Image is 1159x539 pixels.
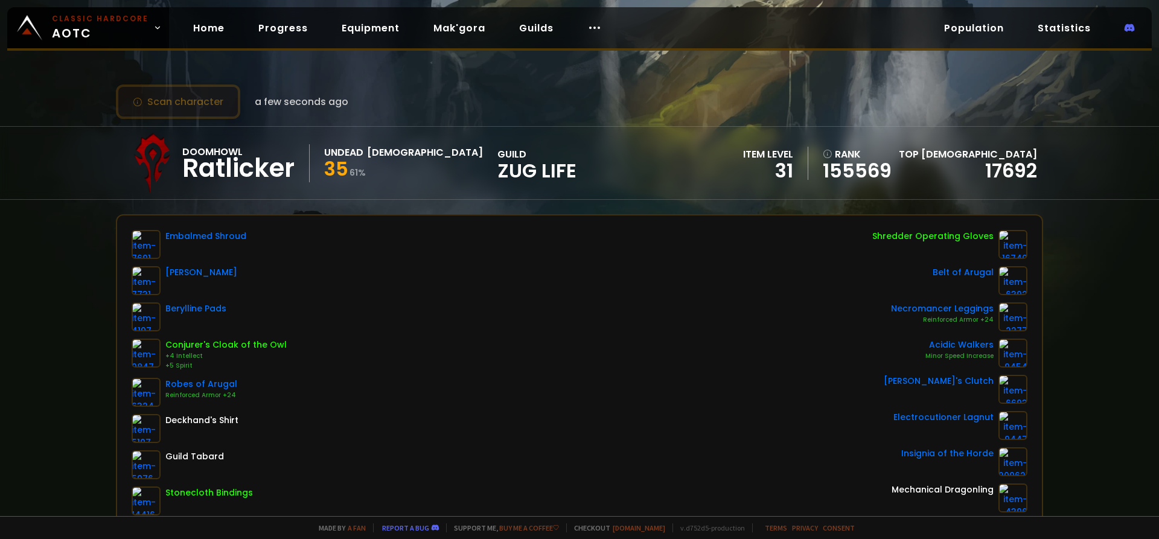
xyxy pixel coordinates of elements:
div: Reinforced Armor +24 [891,315,994,325]
img: item-7691 [132,230,161,259]
div: Doomhowl [182,144,295,159]
a: [DOMAIN_NAME] [613,523,665,532]
div: Belt of Arugal [933,266,994,279]
img: item-14416 [132,486,161,515]
img: item-6693 [998,375,1027,404]
img: item-6324 [132,378,161,407]
span: Zug Life [497,162,576,180]
div: guild [497,147,576,180]
div: item level [743,147,793,162]
div: +5 Spirit [165,361,287,371]
img: item-7731 [132,266,161,295]
img: item-5107 [132,414,161,443]
div: Conjurer's Cloak of the Owl [165,339,287,351]
a: Buy me a coffee [499,523,559,532]
span: Made by [311,523,366,532]
div: Shredder Operating Gloves [872,230,994,243]
a: Equipment [332,16,409,40]
a: Terms [765,523,787,532]
img: item-16740 [998,230,1027,259]
div: 31 [743,162,793,180]
div: [DEMOGRAPHIC_DATA] [367,145,483,160]
div: Electrocutioner Lagnut [893,411,994,424]
img: item-9447 [998,411,1027,440]
span: Support me, [446,523,559,532]
a: Mak'gora [424,16,495,40]
small: 61 % [350,167,366,179]
a: 17692 [985,157,1037,184]
a: Consent [823,523,855,532]
a: Population [934,16,1014,40]
span: [DEMOGRAPHIC_DATA] [921,147,1037,161]
div: Undead [324,145,363,160]
a: Progress [249,16,318,40]
a: a fan [348,523,366,532]
div: Necromancer Leggings [891,302,994,315]
img: item-9847 [132,339,161,368]
div: Minor Speed Increase [925,351,994,361]
a: Guilds [509,16,563,40]
img: item-4396 [998,483,1027,512]
div: Insignia of the Horde [901,447,994,460]
div: Robes of Arugal [165,378,237,391]
div: Stonecloth Bindings [165,486,253,499]
div: Ratlicker [182,159,295,177]
div: Berylline Pads [165,302,226,315]
div: +4 Intellect [165,351,287,361]
button: Scan character [116,85,240,119]
img: item-9454 [998,339,1027,368]
a: 155569 [823,162,892,180]
div: Mechanical Dragonling [892,483,994,496]
img: item-209621 [998,447,1027,476]
a: Classic HardcoreAOTC [7,7,169,48]
a: Privacy [792,523,818,532]
a: Report a bug [382,523,429,532]
div: Reinforced Armor +24 [165,391,237,400]
img: item-2277 [998,302,1027,331]
a: Statistics [1028,16,1100,40]
div: Guild Tabard [165,450,224,463]
div: Deckhand's Shirt [165,414,238,427]
span: a few seconds ago [255,94,348,109]
span: 35 [324,155,348,182]
div: [PERSON_NAME]'s Clutch [884,375,994,388]
span: AOTC [52,13,148,42]
div: rank [823,147,892,162]
div: Acidic Walkers [925,339,994,351]
img: item-5976 [132,450,161,479]
span: Checkout [566,523,665,532]
div: Embalmed Shroud [165,230,246,243]
span: v. d752d5 - production [672,523,745,532]
a: Home [184,16,234,40]
img: item-6392 [998,266,1027,295]
img: item-4197 [132,302,161,331]
div: [PERSON_NAME] [165,266,237,279]
small: Classic Hardcore [52,13,148,24]
div: Top [899,147,1037,162]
